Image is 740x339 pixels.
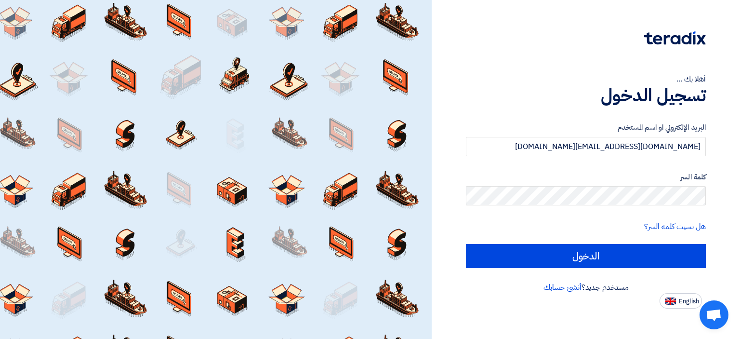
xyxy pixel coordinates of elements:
[679,298,699,305] span: English
[466,85,706,106] h1: تسجيل الدخول
[543,282,581,293] a: أنشئ حسابك
[466,122,706,133] label: البريد الإلكتروني او اسم المستخدم
[700,300,728,329] div: Open chat
[466,73,706,85] div: أهلا بك ...
[466,282,706,293] div: مستخدم جديد؟
[665,298,676,305] img: en-US.png
[660,293,702,309] button: English
[466,244,706,268] input: الدخول
[644,221,706,232] a: هل نسيت كلمة السر؟
[644,31,706,45] img: Teradix logo
[466,172,706,183] label: كلمة السر
[466,137,706,156] input: أدخل بريد العمل الإلكتروني او اسم المستخدم الخاص بك ...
